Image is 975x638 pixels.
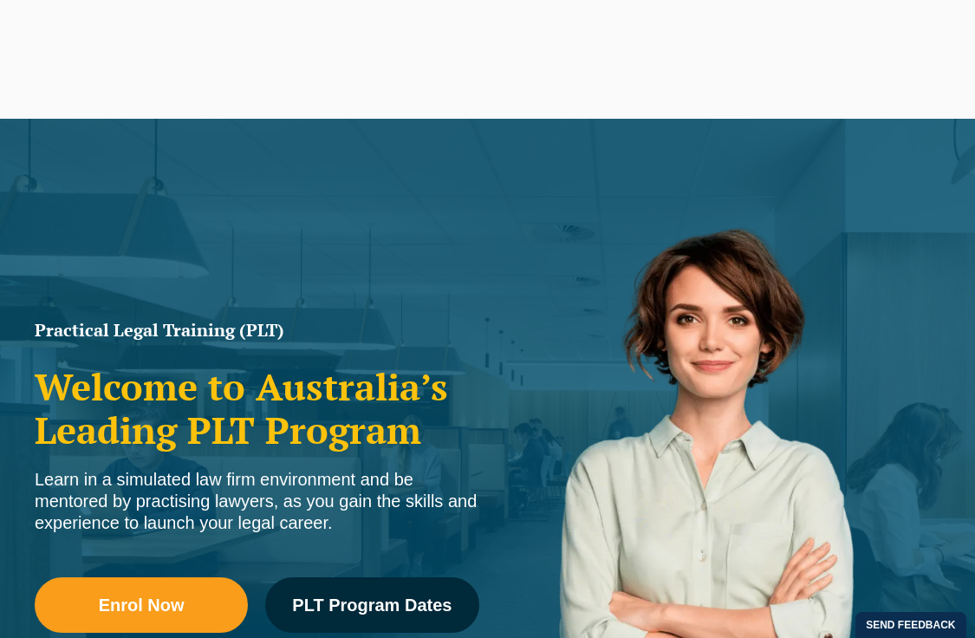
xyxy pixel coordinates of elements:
h2: Welcome to Australia’s Leading PLT Program [35,365,479,452]
div: Learn in a simulated law firm environment and be mentored by practising lawyers, as you gain the ... [35,469,479,534]
a: Enrol Now [35,577,248,633]
span: Enrol Now [99,596,185,614]
h1: Practical Legal Training (PLT) [35,322,479,339]
a: PLT Program Dates [265,577,478,633]
span: PLT Program Dates [292,596,452,614]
